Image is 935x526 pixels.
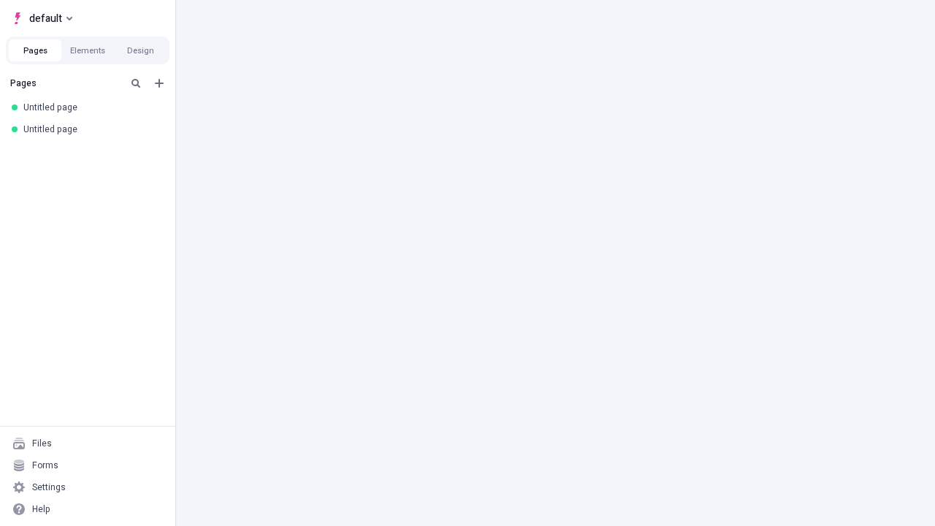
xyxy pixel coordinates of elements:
[32,481,66,493] div: Settings
[32,503,50,515] div: Help
[150,75,168,92] button: Add new
[6,7,78,29] button: Select site
[10,77,121,89] div: Pages
[114,39,167,61] button: Design
[32,460,58,471] div: Forms
[9,39,61,61] button: Pages
[32,438,52,449] div: Files
[29,9,62,27] span: default
[23,102,158,113] div: Untitled page
[23,123,158,135] div: Untitled page
[61,39,114,61] button: Elements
